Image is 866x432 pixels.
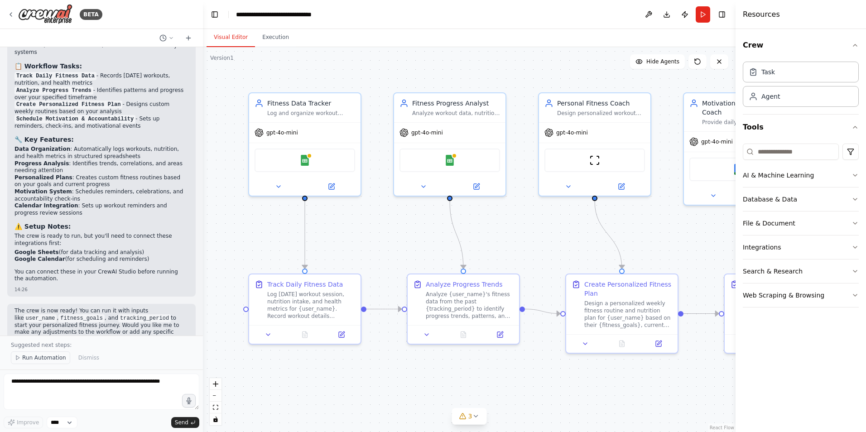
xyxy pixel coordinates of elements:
button: Tools [743,115,859,140]
div: Design a personalized weekly fitness routine and nutrition plan for {user_name} based on their {f... [584,300,672,329]
button: Open in side panel [643,338,674,349]
div: Track Daily Fitness Data [267,280,343,289]
button: File & Document [743,211,859,235]
strong: ⚠️ Setup Notes: [14,223,71,230]
div: Analyze Progress Trends [426,280,502,289]
button: Hide left sidebar [208,8,221,21]
img: Google Sheets [444,155,455,166]
div: Search & Research [743,267,803,276]
div: 14:26 [14,286,188,293]
div: Analyze workout data, nutrition patterns, and health metrics to identify trends, progress, and ar... [412,110,500,117]
div: Integrations [743,243,781,252]
g: Edge from ae6d81b6-b20f-47bf-a40a-4285c9511619 to 8b874e4e-44a7-4e19-bb49-1ee585e37522 [445,201,468,269]
h4: Resources [743,9,780,20]
button: Integrations [743,235,859,259]
span: Hide Agents [646,58,679,65]
g: Edge from e24a4437-de85-42f4-b812-c8c4993ec7a9 to 0be6670b-094e-43ca-b71c-ec9e867c195f [590,201,626,269]
li: : Sets up workout reminders and progress review sessions [14,202,188,216]
div: Analyze {user_name}'s fitness data from the past {tracking_period} to identify progress trends, p... [426,291,514,320]
button: Execution [255,28,296,47]
div: Agent [761,92,780,101]
a: React Flow attribution [710,425,734,430]
button: No output available [286,329,324,340]
strong: Progress Analysis [14,160,69,167]
g: Edge from 8b874e4e-44a7-4e19-bb49-1ee585e37522 to 0be6670b-094e-43ca-b71c-ec9e867c195f [525,305,560,318]
span: Run Automation [22,354,66,361]
button: Improve [4,417,43,428]
span: gpt-4o-mini [556,129,588,136]
div: Database & Data [743,195,797,204]
li: : Identifies trends, correlations, and areas needing attention [14,160,188,174]
button: Switch to previous chat [156,33,178,43]
div: Log [DATE] workout session, nutrition intake, and health metrics for {user_name}. Record workout ... [267,291,355,320]
div: React Flow controls [210,378,221,425]
div: BETA [80,9,102,20]
button: Search & Research [743,259,859,283]
li: : Schedules reminders, celebrations, and accountability check-ins [14,188,188,202]
div: Analyze Progress TrendsAnalyze {user_name}'s fitness data from the past {tracking_period} to iden... [407,274,520,345]
div: Motivation & Accountability Coach [702,99,790,117]
button: Hide Agents [630,54,685,69]
code: Schedule Motivation & Accountability [14,115,135,123]
button: Run Automation [11,351,70,364]
code: user_name [24,314,57,322]
span: Improve [17,419,39,426]
button: fit view [210,402,221,413]
button: Open in side panel [326,329,357,340]
img: Logo [18,4,72,24]
span: 3 [468,412,472,421]
div: Create Personalized Fitness Plan [584,280,672,298]
div: Provide daily motivation, track adherence to fitness goals, and create accountability systems for... [702,119,790,126]
span: Send [175,419,188,426]
div: Personal Fitness Coach [557,99,645,108]
strong: Data Organization [14,146,70,152]
div: Motivation & Accountability CoachProvide daily motivation, track adherence to fitness goals, and ... [683,92,796,206]
button: No output available [444,329,483,340]
button: Open in side panel [451,181,502,192]
button: Visual Editor [207,28,255,47]
button: toggle interactivity [210,413,221,425]
button: Start a new chat [181,33,196,43]
g: Edge from 15bbcbcb-d454-423a-b218-dd22f165617b to 8b874e4e-44a7-4e19-bb49-1ee585e37522 [366,305,402,314]
li: (for data tracking and analysis) [14,249,188,256]
div: Crew [743,58,859,114]
code: Track Daily Fitness Data [14,72,96,80]
button: Open in side panel [596,181,647,192]
li: - Identifies patterns and progress over your specified timeframe [14,87,188,101]
div: Web Scraping & Browsing [743,291,824,300]
g: Edge from 0be6670b-094e-43ca-b71c-ec9e867c195f to e40ddc3b-a7b7-4f4e-9fc0-fcf917c2e10d [683,309,719,318]
div: Personal Fitness CoachDesign personalized workout routines and nutrition plans based on {user_nam... [538,92,651,197]
div: Log and organize workout sessions, nutrition intake, and health metrics for {user_name}. Maintain... [267,110,355,117]
button: zoom in [210,378,221,390]
button: Dismiss [74,351,104,364]
strong: Google Sheets [14,249,59,255]
img: Google Sheets [299,155,310,166]
div: Version 1 [210,54,234,62]
button: Crew [743,33,859,58]
button: Open in side panel [306,181,357,192]
div: Fitness Progress AnalystAnalyze workout data, nutrition patterns, and health metrics to identify ... [393,92,506,197]
button: Database & Data [743,187,859,211]
div: Track Daily Fitness DataLog [DATE] workout session, nutrition intake, and health metrics for {use... [248,274,361,345]
button: Web Scraping & Browsing [743,283,859,307]
p: You can connect these in your CrewAI Studio before running the automation. [14,269,188,283]
span: Dismiss [78,354,99,361]
code: Analyze Progress Trends [14,86,93,95]
div: Tools [743,140,859,315]
button: Send [171,417,199,428]
li: - Designs custom weekly routines based on your analysis [14,101,188,115]
nav: breadcrumb [236,10,331,19]
span: gpt-4o-mini [701,138,733,145]
code: Create Personalized Fitness Plan [14,101,122,109]
li: : Automatically logs workouts, nutrition, and health metrics in structured spreadsheets [14,146,188,160]
p: Suggested next steps: [11,341,192,349]
div: AI & Machine Learning [743,171,814,180]
button: AI & Machine Learning [743,163,859,187]
button: 3 [452,408,487,425]
div: Fitness Data TrackerLog and organize workout sessions, nutrition intake, and health metrics for {... [248,92,361,197]
div: Fitness Data Tracker [267,99,355,108]
code: tracking_period [118,314,171,322]
li: (for scheduling and reminders) [14,256,188,263]
code: fitness_goals [58,314,105,322]
p: The crew is now ready! You can run it with inputs like , , and to start your personalized fitness... [14,307,188,343]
